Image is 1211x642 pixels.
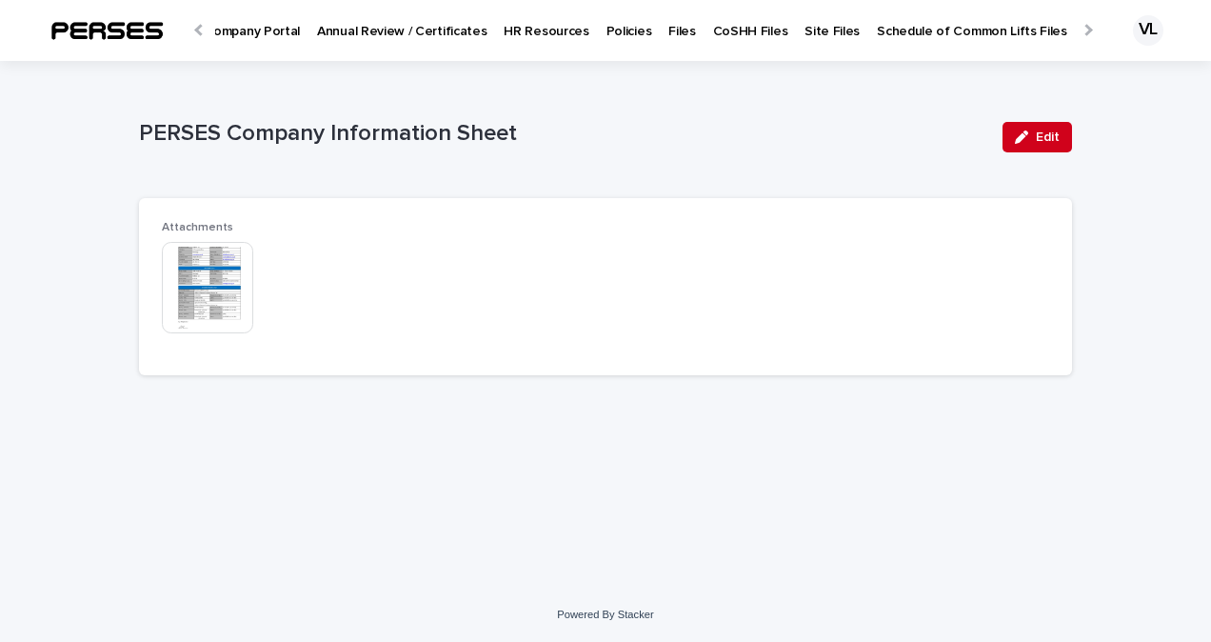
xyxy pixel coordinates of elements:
[1036,130,1060,144] span: Edit
[557,609,653,620] a: Powered By Stacker
[139,120,987,148] p: PERSES Company Information Sheet
[38,11,175,50] img: tSkXltGzRgGXHrgo7SoP
[162,222,233,233] span: Attachments
[1003,122,1072,152] button: Edit
[1133,15,1163,46] div: VL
